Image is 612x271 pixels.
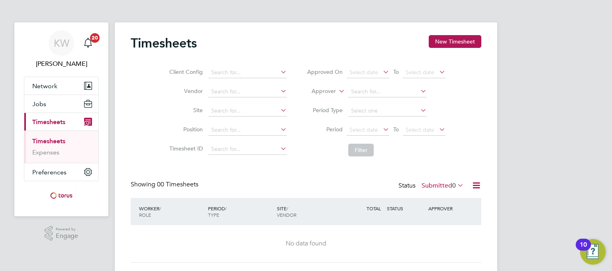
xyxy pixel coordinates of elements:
span: Timesheets [32,118,65,126]
div: 10 [580,245,587,255]
a: Expenses [32,148,59,156]
div: No data found [139,239,473,248]
div: APPROVER [426,201,468,216]
label: Timesheet ID [167,145,203,152]
input: Search for... [208,86,287,97]
span: 20 [90,33,100,43]
div: PERIOD [206,201,275,222]
span: KW [54,38,69,48]
nav: Main navigation [14,22,108,216]
input: Search for... [348,86,427,97]
a: 20 [80,30,96,56]
div: Status [398,180,465,192]
span: 0 [452,182,456,190]
input: Search for... [208,67,287,78]
span: Select date [406,126,434,133]
span: Select date [349,69,378,76]
input: Search for... [208,144,287,155]
span: Kitty Wong [24,59,99,69]
label: Period [307,126,343,133]
div: Timesheets [24,131,98,163]
span: Select date [349,126,378,133]
label: Period Type [307,107,343,114]
span: Jobs [32,100,46,108]
span: / [225,205,227,212]
input: Select one [348,105,427,117]
span: Preferences [32,168,67,176]
div: WORKER [137,201,206,222]
div: Showing [131,180,200,189]
a: Powered byEngage [45,226,78,241]
span: TOTAL [367,205,381,212]
button: Filter [348,144,374,156]
span: ROLE [139,212,151,218]
span: Network [32,82,57,90]
a: KW[PERSON_NAME] [24,30,99,69]
div: STATUS [385,201,426,216]
span: To [391,124,401,135]
label: Site [167,107,203,114]
span: Select date [406,69,434,76]
h2: Timesheets [131,35,197,51]
span: TYPE [208,212,219,218]
button: Jobs [24,95,98,113]
button: Network [24,77,98,95]
label: Approver [300,87,336,95]
span: To [391,67,401,77]
input: Search for... [208,105,287,117]
a: Timesheets [32,137,65,145]
label: Client Config [167,68,203,75]
button: Preferences [24,163,98,181]
button: Timesheets [24,113,98,131]
label: Approved On [307,68,343,75]
label: Position [167,126,203,133]
span: Engage [56,233,78,239]
a: Go to home page [24,189,99,202]
button: Open Resource Center, 10 new notifications [580,239,606,265]
span: / [286,205,288,212]
span: 00 Timesheets [157,180,198,188]
label: Vendor [167,87,203,95]
div: SITE [275,201,344,222]
span: / [159,205,161,212]
input: Search for... [208,125,287,136]
span: VENDOR [277,212,296,218]
img: torus-logo-retina.png [47,189,75,202]
span: Powered by [56,226,78,233]
button: New Timesheet [429,35,481,48]
label: Submitted [422,182,464,190]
